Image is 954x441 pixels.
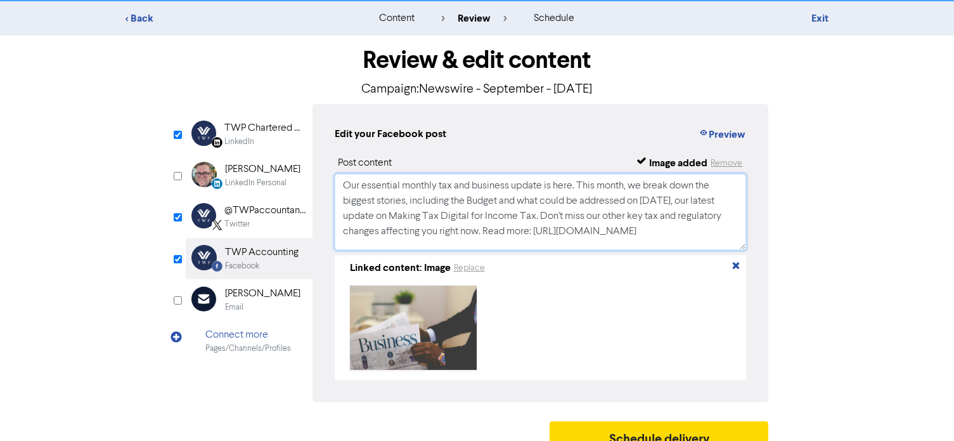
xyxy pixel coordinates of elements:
div: Linkedin TWP Chartered AccountantsLinkedIn [186,114,313,155]
div: Twitter [224,218,250,230]
img: Twitter [191,203,216,228]
div: Pages/Channels/Profiles [205,343,291,355]
div: TWP Accounting [225,245,299,260]
div: [PERSON_NAME] [225,162,300,177]
img: image_1738067786343.jpg [350,286,477,370]
iframe: Chat Widget [891,380,954,441]
div: Facebook TWP AccountingFacebook [186,238,313,279]
div: Post content [338,155,392,171]
p: Campaign: Newswire - September - [DATE] [186,80,769,99]
div: Connect more [205,327,291,343]
div: [PERSON_NAME] [225,286,300,301]
div: LinkedinPersonal [PERSON_NAME]LinkedIn Personal [186,155,313,196]
div: Email [225,301,243,313]
img: Linkedin [191,121,216,146]
div: review [441,11,507,26]
div: @TWPaccountants [224,203,306,218]
img: Facebook [191,245,217,270]
div: Image added [649,155,707,171]
div: < Back [126,11,347,26]
div: [PERSON_NAME]Email [186,279,313,320]
div: Facebook [225,260,259,272]
textarea: Our essential monthly tax and business update is here. This month, we break down the biggest stor... [335,174,747,250]
div: LinkedIn [224,136,254,148]
div: Twitter@TWPaccountantsTwitter [186,196,313,237]
img: LinkedinPersonal [191,162,217,187]
div: schedule [534,11,574,26]
div: Edit your Facebook post [335,126,446,143]
h1: Review & edit content [186,46,769,75]
button: Remove [710,155,743,171]
button: Replace [453,261,486,275]
div: content [379,11,415,26]
div: Connect morePages/Channels/Profiles [186,320,313,362]
div: Linked content: Image [350,260,451,275]
div: LinkedIn Personal [225,177,287,189]
button: Preview [698,126,746,143]
a: Exit [811,12,828,25]
div: TWP Chartered Accountants [224,121,306,136]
